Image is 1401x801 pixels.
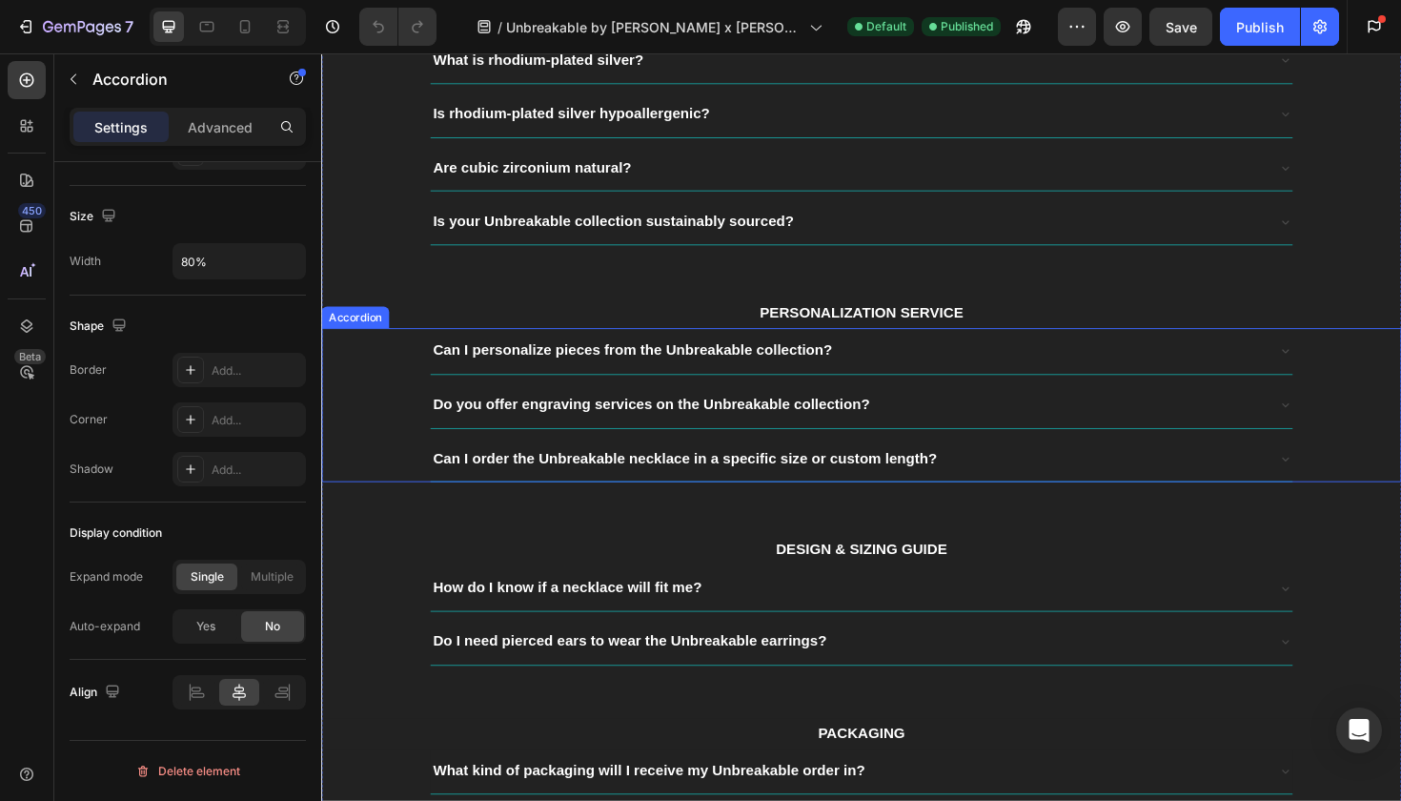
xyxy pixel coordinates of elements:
div: Publish [1236,17,1284,37]
strong: Can I personalize pieces from the Unbreakable collection? [118,306,541,322]
button: Publish [1220,8,1300,46]
div: Undo/Redo [359,8,437,46]
span: Unbreakable by [PERSON_NAME] x [PERSON_NAME] [506,17,802,37]
button: Delete element [70,756,306,787]
div: Shadow [70,461,113,478]
div: Auto-expand [70,618,140,635]
div: 450 [18,203,46,218]
span: No [265,618,280,635]
strong: Do I need pierced ears to wear the Unbreakable earrings? [118,614,535,630]
span: Save [1166,19,1197,35]
div: Corner [70,411,108,428]
div: Open Intercom Messenger [1336,708,1382,753]
div: Width [70,253,101,270]
strong: DESIGN & SIZING GUIDE [481,517,662,533]
p: Accordion [92,68,254,91]
div: Display condition [70,524,162,542]
button: 7 [8,8,142,46]
span: Default [866,18,906,35]
div: Expand mode [70,568,143,585]
div: Shape [70,314,131,339]
strong: What kind of packaging will I receive my Unbreakable order in? [118,751,576,768]
iframe: Design area [321,53,1401,801]
strong: Is your Unbreakable collection sustainably sourced? [118,169,500,185]
div: Accordion [4,271,68,288]
div: Add... [212,362,301,380]
strong: Is rhodium-plated silver hypoallergenic? [118,55,412,72]
strong: PACKAGING [526,711,619,728]
div: Rich Text Editor. Editing area: main [115,744,579,777]
div: Beta [14,349,46,364]
span: / [497,17,502,37]
div: Border [70,361,107,379]
p: Settings [94,117,148,137]
strong: Do you offer engraving services on the Unbreakable collection? [118,363,580,380]
button: Save [1149,8,1212,46]
strong: Are cubic zirconium natural? [118,113,328,129]
div: Add... [212,412,301,429]
input: Auto [173,244,305,278]
div: Add... [212,462,301,479]
p: Advanced [188,117,253,137]
strong: PERSONALIZATION SERVICE [464,266,680,282]
span: Multiple [251,568,294,585]
p: 7 [125,15,133,38]
div: Align [70,680,124,706]
strong: Can I order the Unbreakable necklace in a specific size or custom length? [118,421,652,437]
div: Delete element [135,760,240,783]
span: Published [941,18,993,35]
span: Single [191,568,224,585]
span: Yes [196,618,215,635]
strong: How do I know if a necklace will fit me? [118,557,403,573]
div: Size [70,204,120,230]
